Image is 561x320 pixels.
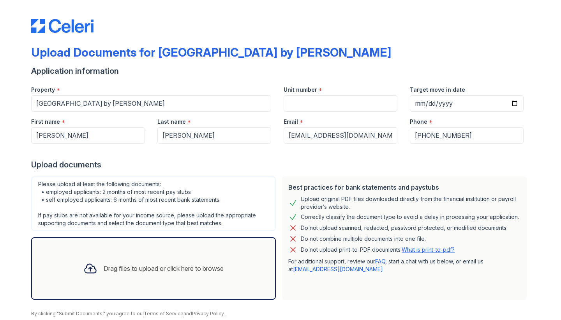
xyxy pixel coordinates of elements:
[31,176,276,231] div: Please upload at least the following documents: • employed applicants: 2 months of most recent pa...
[288,258,520,273] p: For additional support, review our , start a chat with us below, or email us at
[284,86,317,94] label: Unit number
[301,246,455,254] p: Do not upload print-to-PDF documents.
[192,311,225,316] a: Privacy Policy.
[157,118,186,126] label: Last name
[144,311,183,316] a: Terms of Service
[31,19,93,33] img: CE_Logo_Blue-a8612792a0a2168367f1c8372b55b34899dd931a85d93a1a3d3e32e68fde9ad4.png
[301,223,508,233] div: Do not upload scanned, redacted, password protected, or modified documents.
[293,266,383,272] a: [EMAIL_ADDRESS][DOMAIN_NAME]
[31,86,55,94] label: Property
[301,234,426,244] div: Do not combine multiple documents into one file.
[375,258,385,265] a: FAQ
[402,246,455,253] a: What is print-to-pdf?
[288,183,520,192] div: Best practices for bank statements and paystubs
[284,118,298,126] label: Email
[104,264,224,273] div: Drag files to upload or click here to browse
[31,45,391,59] div: Upload Documents for [GEOGRAPHIC_DATA] by [PERSON_NAME]
[31,66,530,76] div: Application information
[301,212,519,222] div: Correctly classify the document type to avoid a delay in processing your application.
[410,118,427,126] label: Phone
[31,118,60,126] label: First name
[301,195,520,211] div: Upload original PDF files downloaded directly from the financial institution or payroll provider’...
[31,311,530,317] div: By clicking "Submit Documents," you agree to our and
[410,86,465,94] label: Target move in date
[31,159,530,170] div: Upload documents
